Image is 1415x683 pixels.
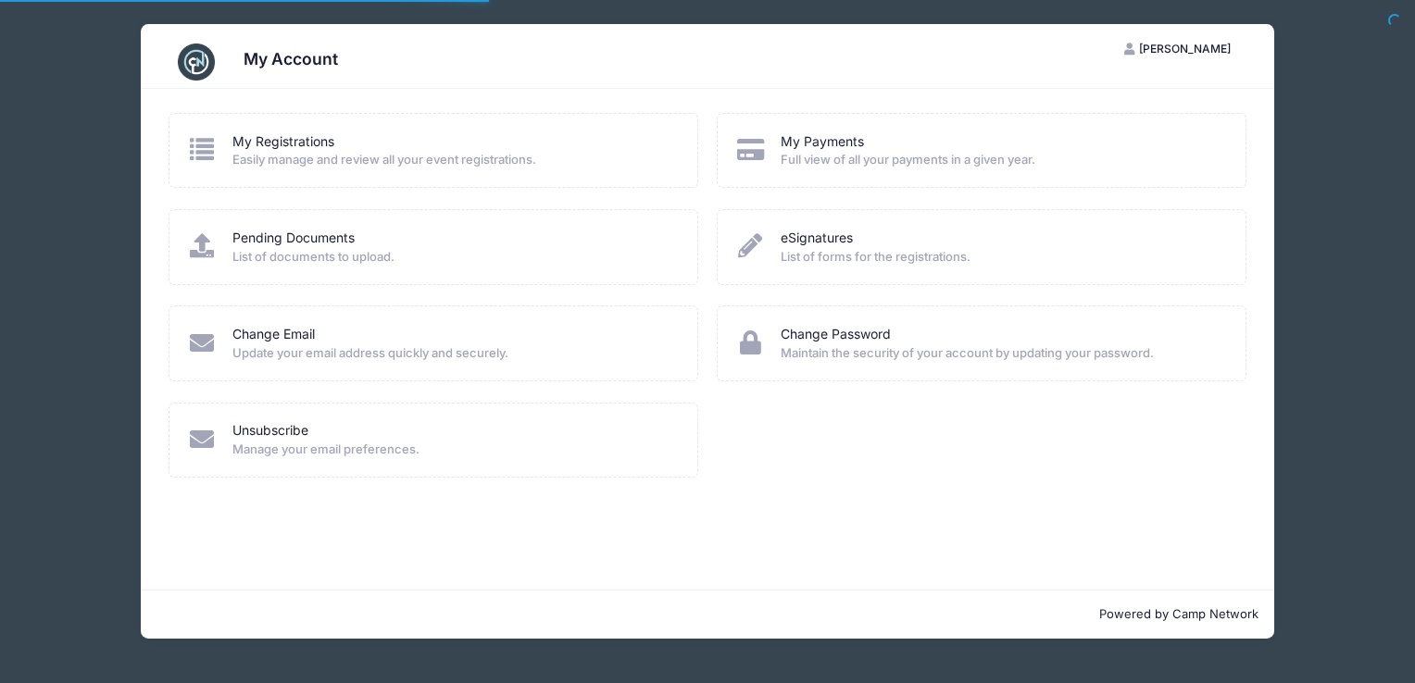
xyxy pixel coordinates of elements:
[232,344,673,363] span: Update your email address quickly and securely.
[781,248,1221,267] span: List of forms for the registrations.
[232,421,308,441] a: Unsubscribe
[1108,33,1247,65] button: [PERSON_NAME]
[244,49,338,68] h3: My Account
[232,132,334,152] a: My Registrations
[781,325,891,344] a: Change Password
[232,441,673,459] span: Manage your email preferences.
[781,132,864,152] a: My Payments
[781,151,1221,169] span: Full view of all your payments in a given year.
[781,344,1221,363] span: Maintain the security of your account by updating your password.
[232,325,315,344] a: Change Email
[232,229,355,248] a: Pending Documents
[232,248,673,267] span: List of documents to upload.
[232,151,673,169] span: Easily manage and review all your event registrations.
[157,605,1259,624] p: Powered by Camp Network
[1139,42,1231,56] span: [PERSON_NAME]
[178,43,215,81] img: CampNetwork
[781,229,853,248] a: eSignatures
